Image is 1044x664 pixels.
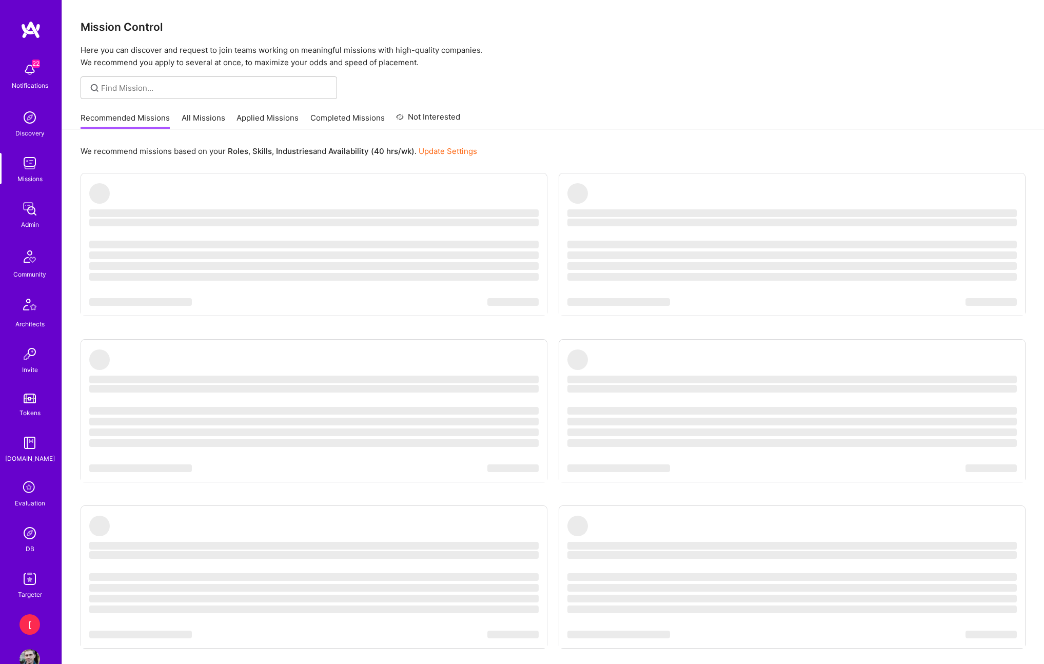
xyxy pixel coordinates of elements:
[15,128,45,139] div: Discovery
[20,478,40,498] i: icon SelectionTeam
[17,244,42,269] img: Community
[19,60,40,80] img: bell
[15,319,45,329] div: Architects
[237,112,299,129] a: Applied Missions
[276,146,313,156] b: Industries
[101,83,329,93] input: Find Mission...
[19,614,40,635] div: [
[19,569,40,589] img: Skill Targeter
[19,433,40,453] img: guide book
[19,523,40,543] img: Admin Search
[32,60,40,68] span: 22
[182,112,225,129] a: All Missions
[81,112,170,129] a: Recommended Missions
[81,21,1026,33] h3: Mission Control
[26,543,34,554] div: DB
[252,146,272,156] b: Skills
[17,173,43,184] div: Missions
[310,112,385,129] a: Completed Missions
[19,153,40,173] img: teamwork
[22,364,38,375] div: Invite
[12,80,48,91] div: Notifications
[19,407,41,418] div: Tokens
[81,146,477,157] p: We recommend missions based on your , , and .
[19,107,40,128] img: discovery
[89,82,101,94] i: icon SearchGrey
[396,111,460,129] a: Not Interested
[81,44,1026,69] p: Here you can discover and request to join teams working on meaningful missions with high-quality ...
[15,498,45,509] div: Evaluation
[228,146,248,156] b: Roles
[419,146,477,156] a: Update Settings
[13,269,46,280] div: Community
[18,589,42,600] div: Targeter
[17,614,43,635] a: [
[17,294,42,319] img: Architects
[19,199,40,219] img: admin teamwork
[21,21,41,39] img: logo
[24,394,36,403] img: tokens
[5,453,55,464] div: [DOMAIN_NAME]
[21,219,39,230] div: Admin
[328,146,415,156] b: Availability (40 hrs/wk)
[19,344,40,364] img: Invite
